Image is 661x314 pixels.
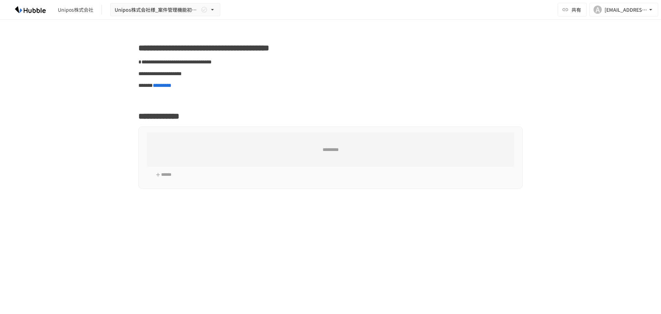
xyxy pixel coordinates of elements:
[589,3,658,17] button: A[EMAIL_ADDRESS][DOMAIN_NAME]
[571,6,581,13] span: 共有
[110,3,220,17] button: Unipos株式会社様_案件管理機能初期タスク
[8,4,52,15] img: HzDRNkGCf7KYO4GfwKnzITak6oVsp5RHeZBEM1dQFiQ
[115,6,199,14] span: Unipos株式会社様_案件管理機能初期タスク
[605,6,647,14] div: [EMAIL_ADDRESS][DOMAIN_NAME]
[594,6,602,14] div: A
[558,3,587,17] button: 共有
[58,6,93,13] div: Unipos株式会社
